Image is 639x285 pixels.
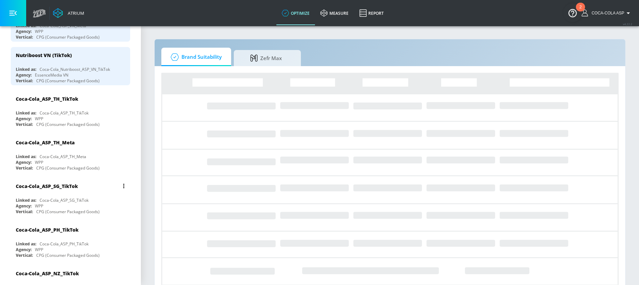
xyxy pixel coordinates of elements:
[16,122,33,127] div: Vertical:
[35,116,43,122] div: WPP
[53,8,84,18] a: Atrium
[582,9,632,17] button: Coca-Cola ASP
[36,165,100,171] div: CPG (Consumer Packaged Goods)
[16,241,36,247] div: Linked as:
[40,154,86,159] div: Coca-Cola_ASP_TH_Meta
[623,22,632,26] span: v 4.22.2
[16,116,32,122] div: Agency:
[36,252,100,258] div: CPG (Consumer Packaged Goods)
[16,159,32,165] div: Agency:
[40,241,89,247] div: Coca-Cola_ASP_PH_TikTok
[16,110,36,116] div: Linked as:
[11,91,130,129] div: Coca-Cola_ASP_TH_TikTokLinked as:Coca-Cola_ASP_TH_TikTokAgency:WPPVertical:CPG (Consumer Packaged...
[16,270,79,277] div: Coca-Cola_ASP_NZ_TikTok
[35,159,43,165] div: WPP
[241,50,291,66] span: Zefr Max
[35,72,68,78] div: EssenceMedia VN
[16,154,36,159] div: Linked as:
[16,139,75,146] div: Coca-Cola_ASP_TH_Meta
[36,209,100,215] div: CPG (Consumer Packaged Goods)
[65,10,84,16] div: Atrium
[16,72,32,78] div: Agency:
[16,252,33,258] div: Vertical:
[36,34,100,40] div: CPG (Consumer Packaged Goods)
[16,227,78,233] div: Coca-Cola_ASP_PH_TikTok
[35,29,43,34] div: WPP
[16,197,36,203] div: Linked as:
[16,209,33,215] div: Vertical:
[11,222,130,260] div: Coca-Cola_ASP_PH_TikTokLinked as:Coca-Cola_ASP_PH_TikTokAgency:WPPVertical:CPG (Consumer Packaged...
[315,1,354,25] a: measure
[36,78,100,84] div: CPG (Consumer Packaged Goods)
[16,66,36,72] div: Linked as:
[354,1,389,25] a: Report
[11,134,130,173] div: Coca-Cola_ASP_TH_MetaLinked as:Coca-Cola_ASP_TH_MetaAgency:WPPVertical:CPG (Consumer Packaged Goods)
[276,1,315,25] a: optimize
[168,49,222,65] span: Brand Suitability
[579,7,582,16] div: 2
[16,165,33,171] div: Vertical:
[16,96,78,102] div: Coca-Cola_ASP_TH_TikTok
[16,29,32,34] div: Agency:
[16,78,33,84] div: Vertical:
[11,47,130,85] div: Nutriboost VN (TikTok)Linked as:Coca-Cola_Nutriboost_ASP_VN_TikTokAgency:EssenceMedia VNVertical:...
[35,203,43,209] div: WPP
[589,11,624,15] span: login as: coca-cola_asp_csm@zefr.com
[36,122,100,127] div: CPG (Consumer Packaged Goods)
[16,34,33,40] div: Vertical:
[40,197,89,203] div: Coca-Cola_ASP_SG_TikTok
[40,110,89,116] div: Coca-Cola_ASP_TH_TikTok
[16,247,32,252] div: Agency:
[40,66,110,72] div: Coca-Cola_Nutriboost_ASP_VN_TikTok
[16,203,32,209] div: Agency:
[16,183,78,189] div: Coca-Cola_ASP_SG_TikTok
[11,178,130,216] div: Coca-Cola_ASP_SG_TikTokLinked as:Coca-Cola_ASP_SG_TikTokAgency:WPPVertical:CPG (Consumer Packaged...
[16,52,72,58] div: Nutriboost VN (TikTok)
[563,3,582,22] button: Open Resource Center, 2 new notifications
[35,247,43,252] div: WPP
